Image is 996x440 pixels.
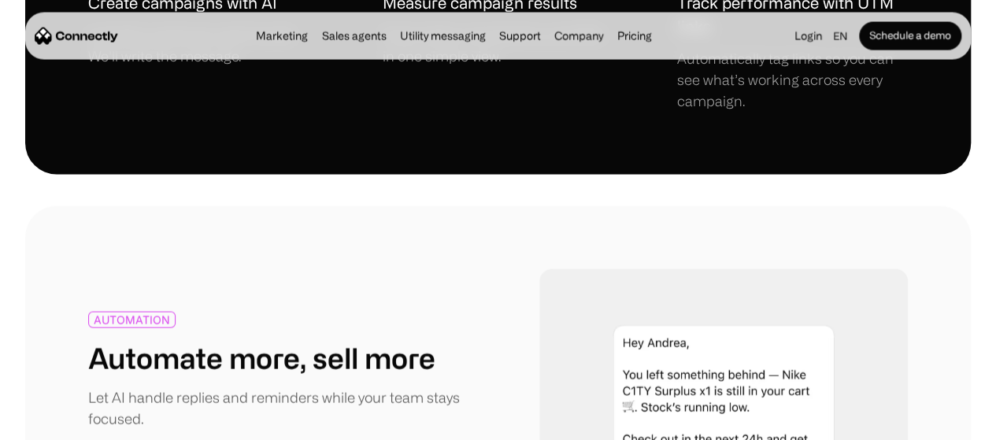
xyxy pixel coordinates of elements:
[35,24,118,48] a: home
[31,412,94,434] ul: Language list
[395,30,491,43] a: Utility messaging
[94,314,170,326] div: AUTOMATION
[613,30,657,43] a: Pricing
[88,387,498,430] div: Let AI handle replies and reminders while your team stays focused.
[494,30,546,43] a: Support
[251,30,313,43] a: Marketing
[317,30,391,43] a: Sales agents
[833,25,847,47] div: en
[676,48,908,112] div: Automatically tag links so you can see what’s working across every campaign.
[790,25,827,47] a: Login
[88,341,435,375] h1: Automate more, sell more
[554,25,603,47] div: Company
[827,25,859,47] div: en
[16,411,94,434] aside: Language selected: English
[859,22,961,50] a: Schedule a demo
[550,25,608,47] div: Company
